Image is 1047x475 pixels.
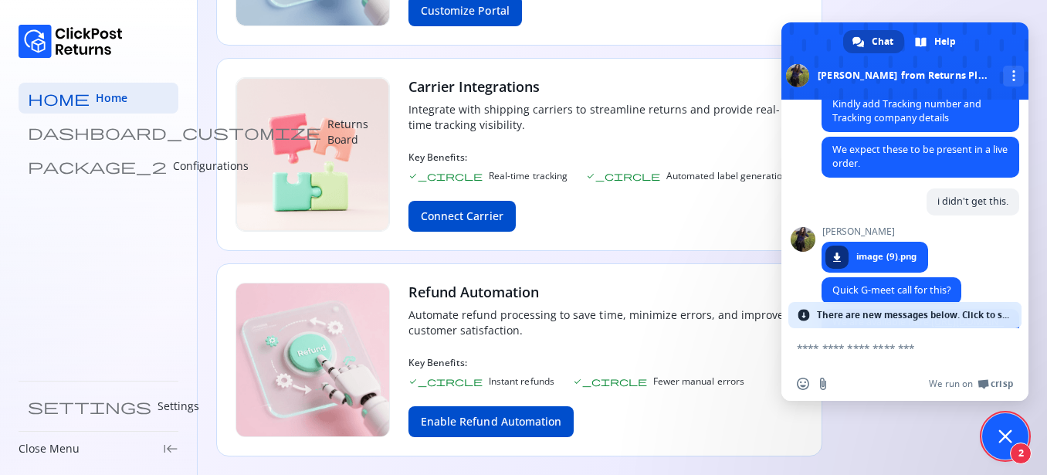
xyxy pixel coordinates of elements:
span: home [28,90,90,106]
img: Refund Automation [235,283,390,437]
a: home Home [19,83,178,114]
span: Insert an emoji [797,378,809,390]
textarea: Compose your message... [797,341,979,355]
span: There are new messages below. Click to see. [817,302,1013,328]
span: keyboard_tab_rtl [163,441,178,456]
p: Close Menu [19,441,80,456]
h3: Refund Automation [408,283,803,301]
p: Real-time tracking [489,170,568,182]
p: Settings [158,399,199,414]
div: Close Menukeyboard_tab_rtl [19,441,178,456]
span: Chat [872,30,893,53]
span: check_circle [586,171,660,181]
p: Integrate with shipping carriers to streamline returns and provide real-time tracking visibility. [408,102,803,133]
a: dashboard_customize Returns Board [19,117,178,148]
span: settings [28,399,151,414]
a: We run onCrisp [929,378,1013,390]
img: Carrier Integrations [235,77,390,232]
p: Automated label generation [666,170,788,182]
span: [PERSON_NAME] [822,226,928,237]
span: We expect these to be present in a live order. [832,143,1008,170]
span: Help [934,30,956,53]
div: Close chat [982,413,1028,460]
p: Instant refunds [489,375,554,388]
span: 2 [1010,443,1032,464]
p: Returns Board [327,117,368,148]
button: Connect Carrier [408,201,516,232]
p: Key Benefits: [408,151,803,164]
div: Help [906,30,967,53]
a: package_2 Configurations [19,151,178,182]
span: Kindly add Tracking number and Tracking company details [832,97,981,124]
p: Fewer manual errors [653,375,744,388]
span: Crisp [991,378,1013,390]
div: More channels [1003,66,1024,87]
p: Configurations [173,158,249,174]
span: i didn't get this. [937,195,1008,208]
span: package_2 [28,158,167,174]
span: Home [96,90,127,106]
span: We run on [929,378,973,390]
span: Quick G-meet call for this? [832,283,950,297]
img: Logo [19,25,123,58]
span: dashboard_customize [28,124,321,140]
p: Automate refund processing to save time, minimize errors, and improve customer satisfaction. [408,307,803,338]
div: Chat [843,30,904,53]
span: Send a file [817,378,829,390]
span: check_circle [408,377,483,386]
p: Key Benefits: [408,357,803,369]
h3: Carrier Integrations [408,77,803,96]
span: check_circle [408,171,483,181]
button: Enable Refund Automation [408,406,574,437]
span: image (9).png [856,249,917,263]
a: settings Settings [19,391,178,422]
span: check_circle [573,377,647,386]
